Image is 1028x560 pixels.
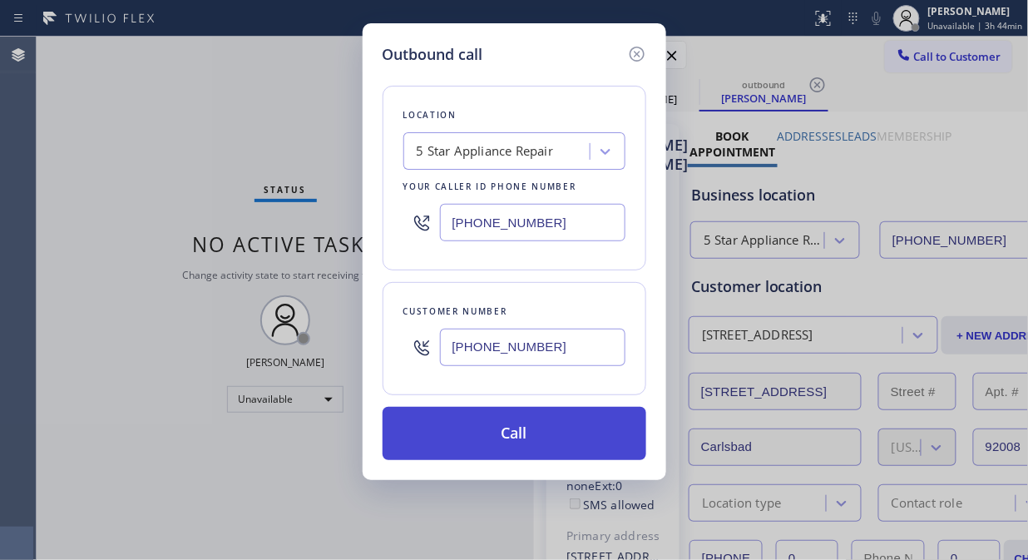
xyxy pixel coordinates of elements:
input: (123) 456-7890 [440,204,625,241]
div: Location [403,107,625,124]
input: (123) 456-7890 [440,329,625,366]
div: 5 Star Appliance Repair [417,142,554,161]
button: Call [383,407,646,460]
div: Customer number [403,303,625,320]
div: Your caller id phone number [403,178,625,196]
